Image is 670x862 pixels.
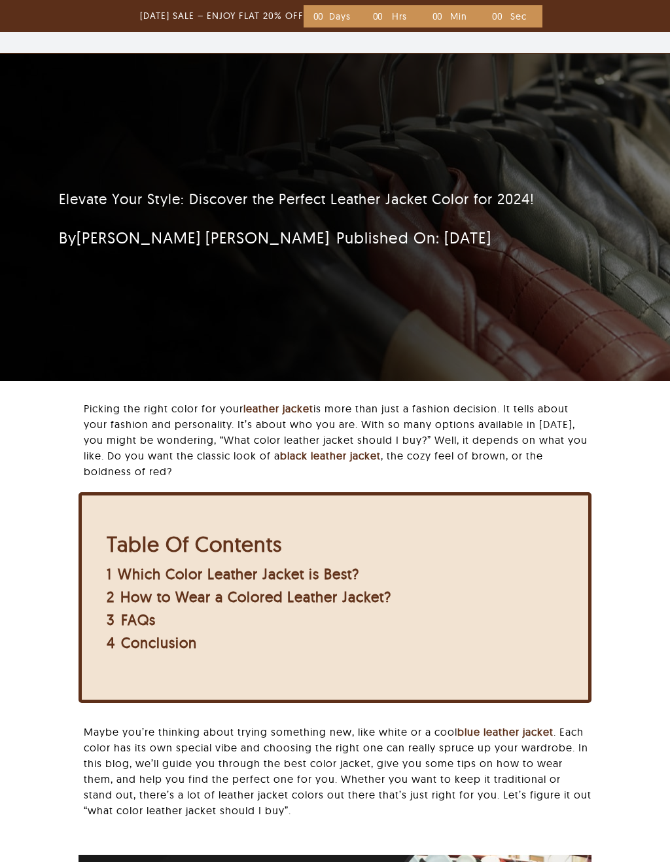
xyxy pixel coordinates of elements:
[243,402,313,415] a: leather jacket
[59,228,330,247] span: By
[336,228,491,247] span: Published On: [DATE]
[107,588,391,606] a: 2 How to Wear a Colored Leather Jacket?
[107,565,359,583] a: 1 Which Color Leather Jacket is Best?
[107,565,112,583] span: 1
[436,12,445,21] div: 0
[121,634,197,652] span: Conclusion
[457,725,554,738] a: blue leather jacket
[323,12,353,21] div: Days
[371,12,380,21] div: 0
[121,611,156,629] span: FAQs
[84,724,591,818] p: Maybe you’re thinking about trying something new, like white or a cool . Each color has its own s...
[107,634,115,652] span: 4
[84,401,591,479] p: Picking the right color for your is more than just a fashion decision. It tells about your fashio...
[443,12,473,21] div: Min
[77,228,330,247] a: [PERSON_NAME] [PERSON_NAME]
[107,611,115,629] span: 3
[376,12,385,21] div: 0
[107,531,282,557] b: Table Of Contents
[59,189,650,210] p: Elevate Your Style: Discover the Perfect Leather Jacket Color for 2024!
[107,634,197,652] a: 4 Conclusion
[280,449,381,462] a: black leather jacket
[311,12,321,21] div: 0
[317,12,326,21] div: 0
[383,12,414,21] div: Hrs
[140,9,304,23] p: [DATE] SALE – ENJOY FLAT 20% OFF
[107,588,115,606] span: 2
[118,565,359,583] span: Which Color Leather Jacket is Best?
[120,588,391,606] span: How to Wear a Colored Leather Jacket?
[431,12,440,21] div: 0
[107,611,156,629] a: 3 FAQs
[502,12,533,21] div: Sec
[495,12,504,21] div: 0
[491,12,500,21] div: 0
